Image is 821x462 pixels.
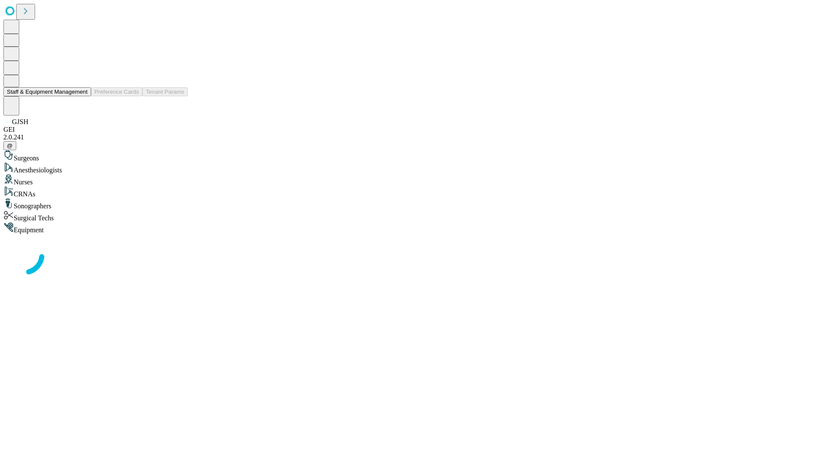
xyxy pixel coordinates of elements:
[3,162,818,174] div: Anesthesiologists
[142,87,188,96] button: Tenant Params
[91,87,142,96] button: Preference Cards
[7,142,13,149] span: @
[3,210,818,222] div: Surgical Techs
[3,222,818,234] div: Equipment
[3,126,818,133] div: GEI
[3,198,818,210] div: Sonographers
[3,141,16,150] button: @
[3,186,818,198] div: CRNAs
[3,133,818,141] div: 2.0.241
[3,174,818,186] div: Nurses
[3,87,91,96] button: Staff & Equipment Management
[3,150,818,162] div: Surgeons
[12,118,28,125] span: GJSH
